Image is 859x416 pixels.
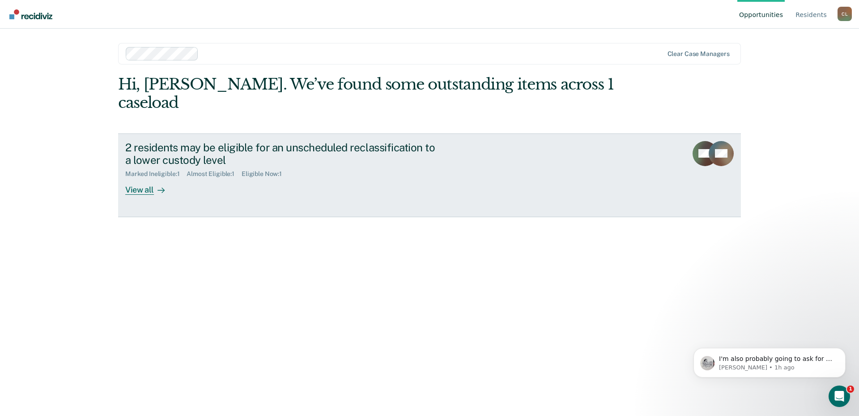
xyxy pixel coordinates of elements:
[242,170,289,178] div: Eligible Now : 1
[680,329,859,392] iframe: Intercom notifications message
[118,75,617,112] div: Hi, [PERSON_NAME]. We’ve found some outstanding items across 1 caseload
[118,133,741,217] a: 2 residents may be eligible for an unscheduled reclassification to a lower custody levelMarked In...
[838,7,852,21] div: C L
[9,9,52,19] img: Recidiviz
[187,170,242,178] div: Almost Eligible : 1
[829,386,850,407] iframe: Intercom live chat
[838,7,852,21] button: Profile dropdown button
[668,50,730,58] div: Clear case managers
[125,178,175,195] div: View all
[125,170,187,178] div: Marked Ineligible : 1
[847,386,854,393] span: 1
[125,141,439,167] div: 2 residents may be eligible for an unscheduled reclassification to a lower custody level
